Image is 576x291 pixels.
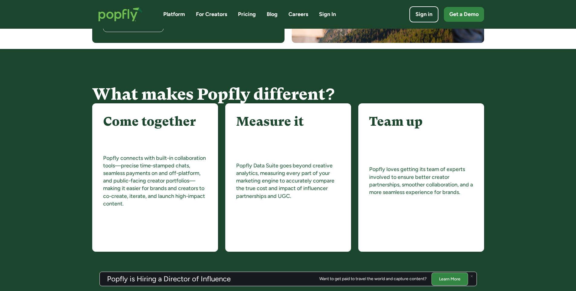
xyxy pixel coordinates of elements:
h3: Popfly is Hiring a Director of Influence [107,275,231,283]
div: Sign in [415,11,432,18]
a: Sign In [319,11,336,18]
div: Get a Demo [449,11,479,18]
a: Careers [288,11,308,18]
p: Popfly Data Suite goes beyond creative analytics, measuring every part of your marketing engine t... [236,162,340,200]
a: Team upPopfly loves getting its team of experts involved to ensure better creator partnerships, s... [358,103,484,252]
p: Popfly loves getting its team of experts involved to ensure better creator partnerships, smoother... [369,166,473,196]
a: home [92,1,149,27]
a: Blog [267,11,278,18]
a: Platform [163,11,185,18]
a: Get a Demo [444,7,484,22]
h2: What makes Popfly different? [92,85,484,103]
a: Come togetherPopfly connects with built-in collaboration tools—precise time-stamped chats, seamle... [92,103,218,252]
p: Popfly connects with built-in collaboration tools—precise time-stamped chats, seamless payments o... [103,154,207,208]
a: Sign in [409,6,438,22]
a: For Creators [196,11,227,18]
h4: Come together [103,114,196,129]
a: Learn More [431,272,468,285]
a: Measure itPopfly Data Suite goes beyond creative analytics, measuring every part of your marketin... [225,103,351,252]
div: Want to get paid to travel the world and capture content? [319,276,427,281]
a: Pricing [238,11,256,18]
h4: Measure it [236,114,304,129]
h4: Team up [369,114,423,129]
